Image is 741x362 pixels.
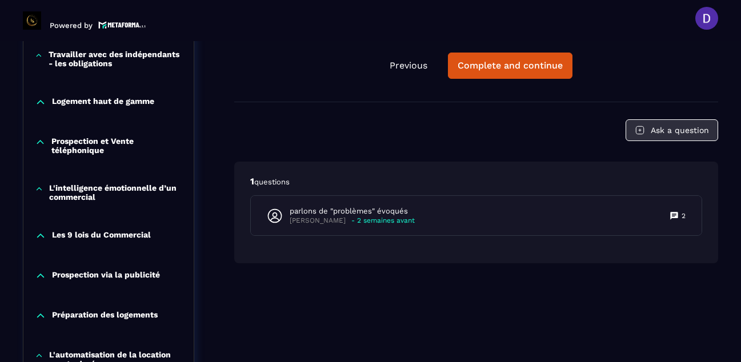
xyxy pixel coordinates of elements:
[98,20,146,30] img: logo
[448,53,572,79] button: Complete and continue
[380,53,436,78] button: Previous
[351,216,415,225] p: - 2 semaines avant
[254,178,290,186] span: questions
[52,310,158,321] p: Préparation des logements
[682,211,686,220] p: 2
[49,50,182,68] p: Travailler avec des indépendants - les obligations
[290,216,346,225] p: [PERSON_NAME]
[51,136,182,155] p: Prospection et Vente téléphonique
[626,119,718,141] button: Ask a question
[458,60,563,71] div: Complete and continue
[23,11,41,30] img: logo-branding
[250,175,702,188] p: 1
[50,21,93,30] p: Powered by
[290,206,415,216] p: parlons de "problèmes" évoqués
[49,183,182,202] p: L'intelligence émotionnelle d’un commercial
[52,270,160,281] p: Prospection via la publicité
[52,230,151,242] p: Les 9 lois du Commercial
[52,96,154,108] p: Logement haut de gamme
